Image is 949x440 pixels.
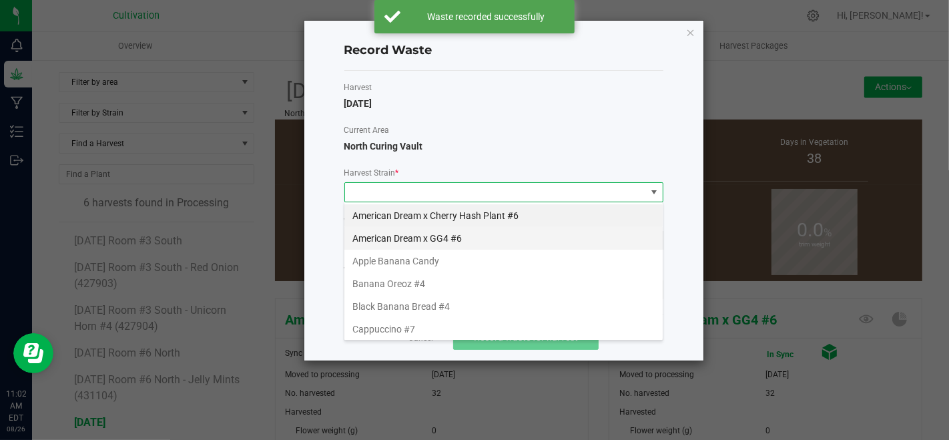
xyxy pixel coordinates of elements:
h4: Record Waste [344,42,663,59]
li: Apple Banana Candy [344,250,663,272]
li: American Dream x GG4 #6 [344,227,663,250]
label: Harvest [344,81,663,93]
label: Current Area [344,124,663,136]
iframe: Resource center [13,333,53,373]
li: Banana Oreoz #4 [344,272,663,295]
span: North Curing Vault [344,141,423,152]
li: American Dream x Cherry Hash Plant #6 [344,204,663,227]
li: Cappuccino #7 [344,318,663,341]
div: Waste recorded successfully [408,10,565,23]
label: Harvest Strain [344,167,663,179]
span: [DATE] [344,98,372,109]
li: Black Banana Bread #4 [344,295,663,318]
